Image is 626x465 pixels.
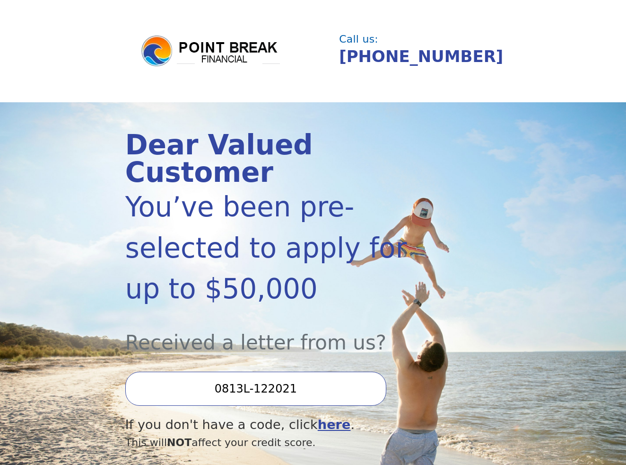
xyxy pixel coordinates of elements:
[125,435,444,450] div: This will affect your credit score.
[125,187,444,310] div: You’ve been pre-selected to apply for up to $50,000
[125,415,444,435] div: If you don't have a code, click .
[339,47,503,66] a: [PHONE_NUMBER]
[167,437,191,448] span: NOT
[318,417,351,432] a: here
[140,34,282,68] img: logo.png
[125,310,444,358] div: Received a letter from us?
[125,132,444,187] div: Dear Valued Customer
[339,34,496,45] div: Call us:
[125,372,386,406] input: Enter your Offer Code:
